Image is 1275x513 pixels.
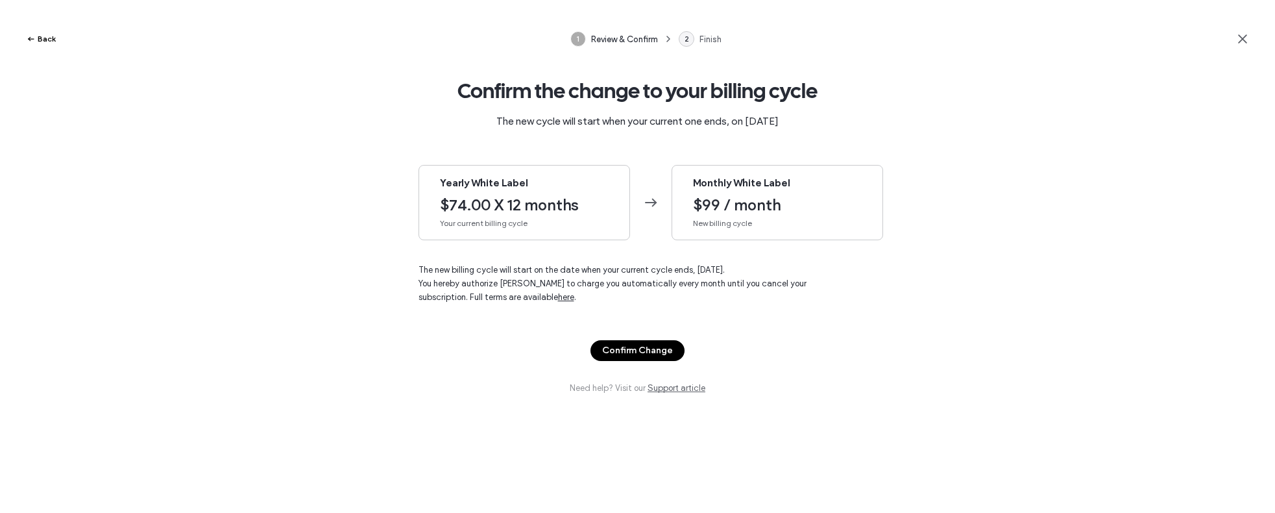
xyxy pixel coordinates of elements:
[440,218,609,229] span: Your current billing cycle
[648,382,705,395] a: Support article
[496,114,779,129] span: The new cycle will start when your current one ends, on [DATE]
[30,9,56,21] span: Help
[693,176,862,190] span: Monthly White Label
[26,31,56,47] button: Back
[570,382,705,395] span: Need help? Visit our
[590,340,685,361] button: Confirm Change
[693,218,862,229] span: New billing cycle
[457,78,818,104] span: Confirm the change to your billing cycle
[558,292,574,302] a: here
[440,176,609,190] span: Yearly White Label
[693,195,862,215] span: $99 / month
[440,195,609,215] span: $74.00 X 12 months
[419,265,807,302] span: The new billing cycle will start on the date when your current cycle ends, [DATE]. You hereby aut...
